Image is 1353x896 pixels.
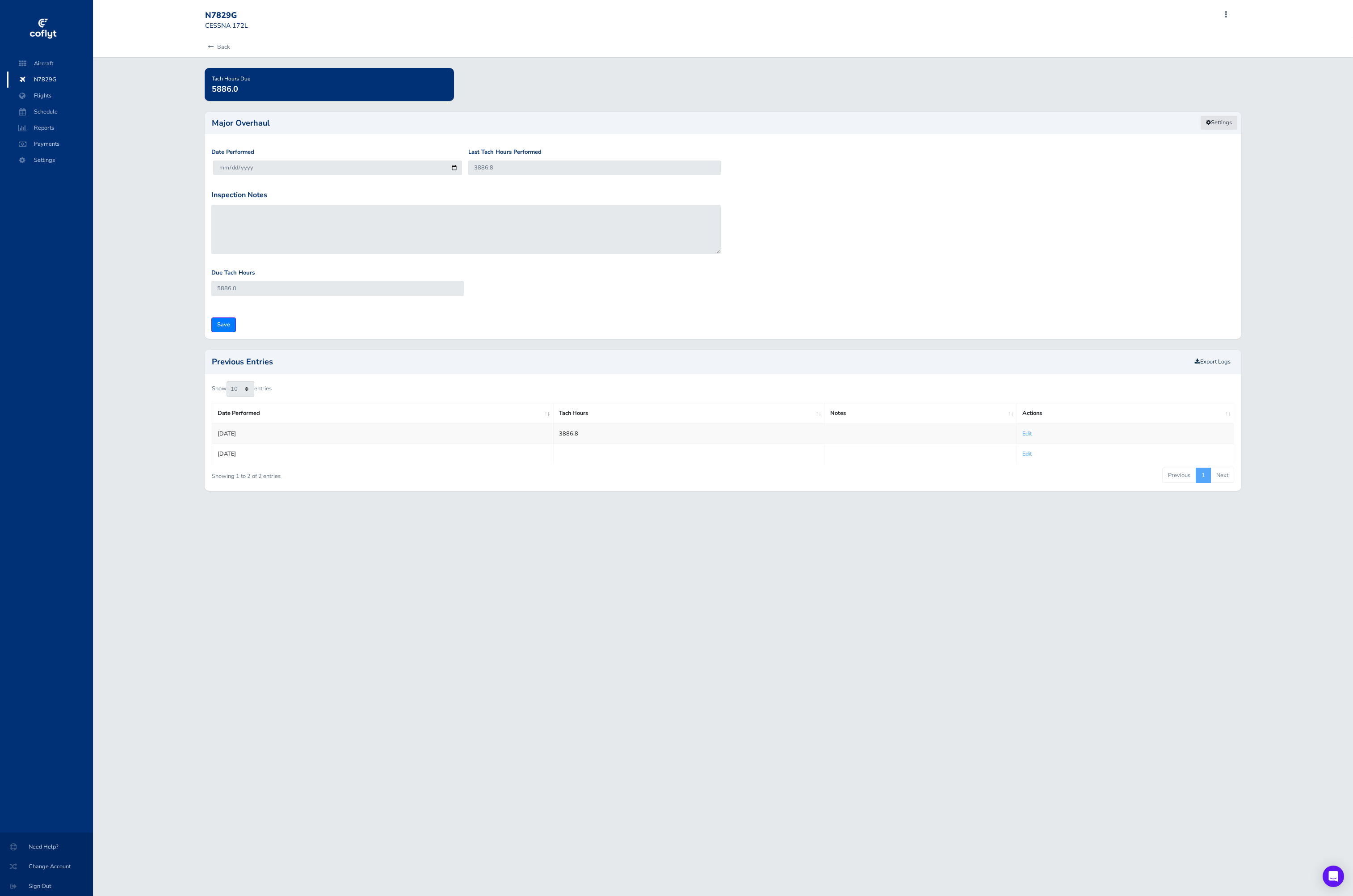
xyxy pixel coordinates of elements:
span: Need Help? [11,839,82,855]
label: Inspection Notes [211,190,267,201]
span: N7829G [16,72,84,88]
div: Open Intercom Messenger [1323,866,1344,887]
th: Date Performed: activate to sort column ascending [212,403,554,423]
th: Actions: activate to sort column ascending [1017,403,1234,423]
a: Settings [1200,115,1238,130]
a: Export Logs [1195,358,1231,366]
h2: Major Overhaul [212,119,1234,127]
span: Aircraft [16,55,84,72]
div: Showing 1 to 2 of 2 entries [212,467,631,481]
label: Date Performed [211,148,254,157]
a: 1 [1196,468,1211,483]
input: Save [211,317,236,332]
span: Reports [16,120,84,136]
span: Change Account [11,858,82,875]
td: [DATE] [212,444,554,464]
span: Flights [16,88,84,104]
select: Showentries [227,381,254,397]
div: N7829G [205,11,269,21]
label: Last Tach Hours Performed [468,148,542,157]
a: Edit [1022,430,1032,438]
td: [DATE] [212,423,554,444]
small: CESSNA 172L [205,21,248,30]
span: Schedule [16,104,84,120]
label: Show entries [212,381,272,397]
label: Due Tach Hours [211,268,255,278]
span: Sign Out [11,878,82,894]
th: Tach Hours: activate to sort column ascending [553,403,824,423]
img: coflyt logo [28,16,58,42]
a: Edit [1022,450,1032,458]
a: Back [205,37,230,57]
h2: Previous Entries [212,358,1191,366]
span: Tach Hours Due [212,75,250,82]
span: Payments [16,136,84,152]
span: Settings [16,152,84,168]
th: Notes: activate to sort column ascending [824,403,1017,423]
span: 5886.0 [212,84,238,94]
td: 3886.8 [553,423,824,444]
